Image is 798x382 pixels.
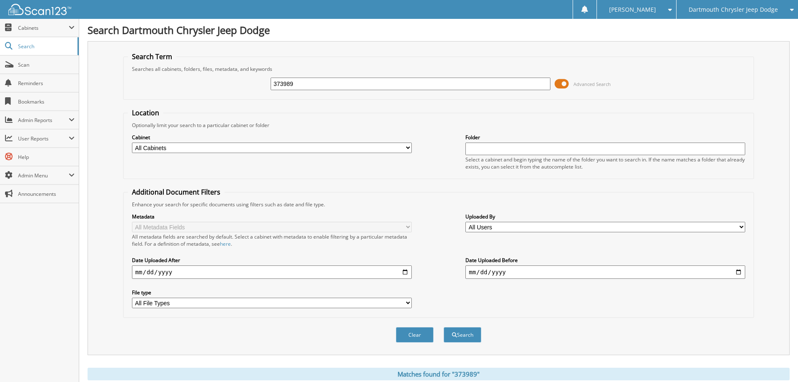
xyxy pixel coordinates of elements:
[128,201,749,208] div: Enhance your search for specific documents using filters such as date and file type.
[132,233,412,247] div: All metadata fields are searched by default. Select a cabinet with metadata to enable filtering b...
[8,4,71,15] img: scan123-logo-white.svg
[128,52,176,61] legend: Search Term
[128,187,225,197] legend: Additional Document Filters
[132,257,412,264] label: Date Uploaded After
[689,7,778,12] span: Dartmouth Chrysler Jeep Dodge
[88,368,790,380] div: Matches found for "373989"
[18,80,75,87] span: Reminders
[128,122,749,129] div: Optionally limit your search to a particular cabinet or folder
[220,240,231,247] a: here
[396,327,434,343] button: Clear
[18,24,69,31] span: Cabinets
[88,23,790,37] h1: Search Dartmouth Chrysler Jeep Dodge
[18,153,75,161] span: Help
[128,65,749,73] div: Searches all cabinets, folders, files, metadata, and keywords
[18,190,75,197] span: Announcements
[18,61,75,68] span: Scan
[465,257,745,264] label: Date Uploaded Before
[465,265,745,279] input: end
[465,156,745,170] div: Select a cabinet and begin typing the name of the folder you want to search in. If the name match...
[18,135,69,142] span: User Reports
[128,108,163,117] legend: Location
[465,213,745,220] label: Uploaded By
[444,327,481,343] button: Search
[609,7,656,12] span: [PERSON_NAME]
[132,289,412,296] label: File type
[132,134,412,141] label: Cabinet
[18,172,69,179] span: Admin Menu
[18,43,73,50] span: Search
[132,265,412,279] input: start
[18,117,69,124] span: Admin Reports
[465,134,745,141] label: Folder
[132,213,412,220] label: Metadata
[18,98,75,105] span: Bookmarks
[573,81,611,87] span: Advanced Search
